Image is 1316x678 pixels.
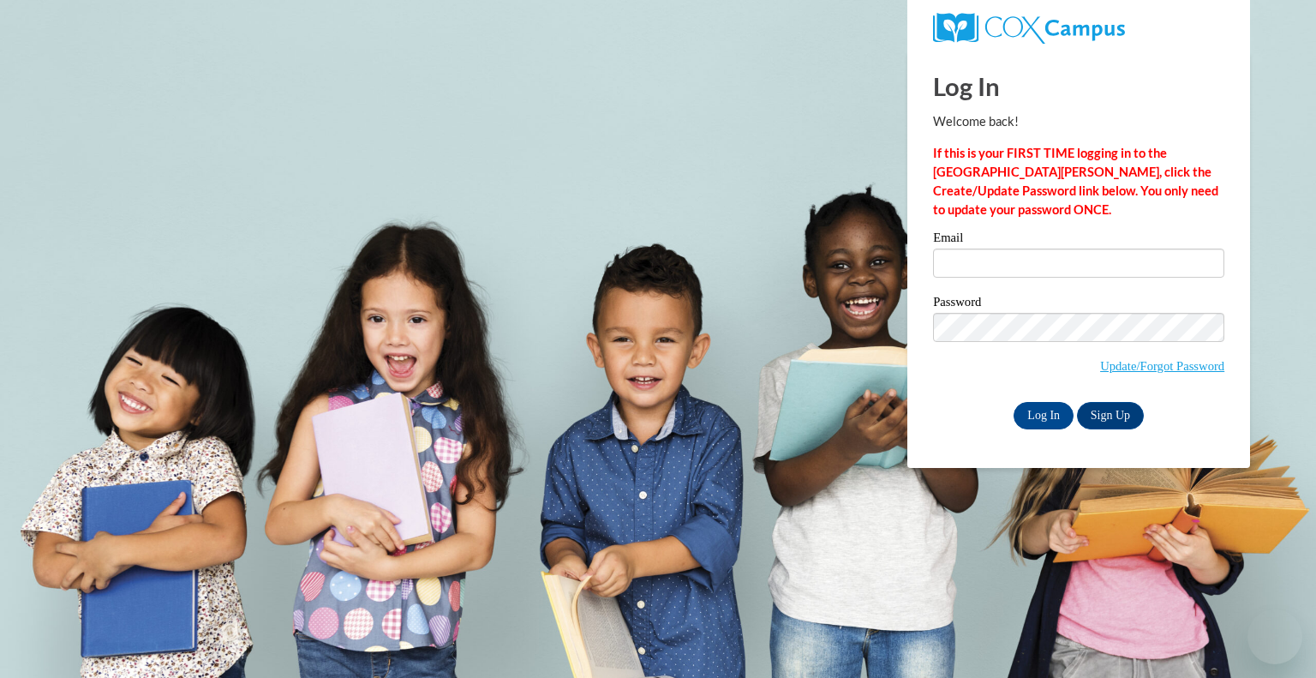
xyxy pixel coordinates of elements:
label: Password [933,296,1224,313]
input: Log In [1014,402,1074,429]
p: Welcome back! [933,112,1224,131]
iframe: Button to launch messaging window [1247,609,1302,664]
strong: If this is your FIRST TIME logging in to the [GEOGRAPHIC_DATA][PERSON_NAME], click the Create/Upd... [933,146,1218,217]
h1: Log In [933,69,1224,104]
a: Sign Up [1077,402,1144,429]
img: COX Campus [933,13,1125,44]
a: COX Campus [933,13,1224,44]
label: Email [933,231,1224,249]
a: Update/Forgot Password [1100,359,1224,373]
